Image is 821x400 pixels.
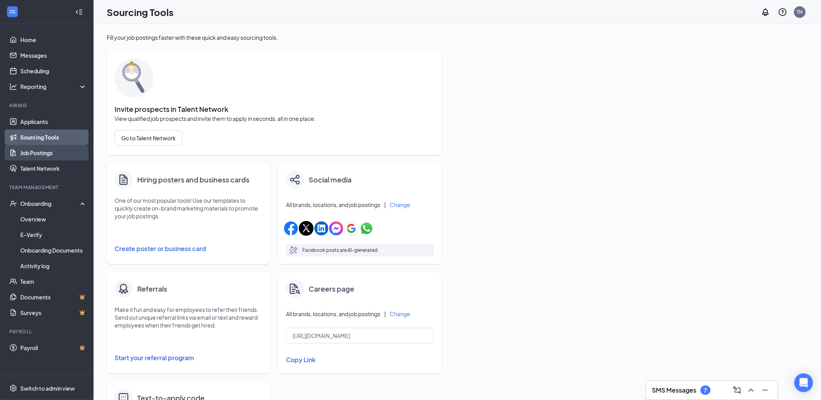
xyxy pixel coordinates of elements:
img: whatsappIcon [360,221,374,235]
div: | [384,200,386,209]
a: Onboarding Documents [20,242,87,258]
div: TH [797,9,803,15]
a: Messages [20,48,87,63]
img: badge [117,283,130,295]
svg: UserCheck [9,200,17,207]
p: Make it fun and easy for employees to refer their friends. Send out unique referral links via ema... [115,306,263,329]
a: Home [20,32,87,48]
svg: Notifications [761,7,770,17]
h4: Hiring posters and business cards [137,174,249,185]
svg: QuestionInfo [778,7,787,17]
button: ComposeMessage [731,384,743,396]
span: Invite prospects in Talent Network [115,105,434,113]
p: Facebook posts are AI-generated [302,246,378,254]
span: View qualified job prospects and invite them to apply in seconds, all in one place. [115,115,434,122]
img: sourcing-tools [115,58,154,97]
img: xIcon [299,221,314,236]
div: Hiring [9,102,85,109]
span: All brands, locations, and job postings [286,310,380,318]
p: One of our most popular tools! Use our templates to quickly create on-brand marketing materials t... [115,196,263,220]
span: All brands, locations, and job postings [286,201,380,209]
div: | [384,310,386,318]
img: careers [290,283,300,294]
h4: Social media [309,174,351,185]
div: Open Intercom Messenger [795,373,813,392]
div: Fill your job postings faster with these quick and easy sourcing tools. [107,34,442,41]
svg: ChevronUp [747,386,756,395]
h3: SMS Messages [652,386,697,395]
a: PayrollCrown [20,340,87,356]
a: E-Verify [20,227,87,242]
a: Overview [20,211,87,227]
img: share [290,175,300,185]
div: Payroll [9,328,85,335]
h1: Sourcing Tools [107,5,173,19]
div: Switch to admin view [20,384,75,392]
a: Sourcing Tools [20,129,87,145]
button: Go to Talent Network [115,130,182,146]
a: Team [20,274,87,289]
svg: Analysis [9,83,17,90]
div: 7 [704,387,707,394]
img: facebookMessengerIcon [329,221,343,235]
div: Reporting [20,83,87,90]
button: Change [390,311,410,317]
a: Talent Network [20,161,87,176]
img: facebookIcon [284,221,298,235]
a: Job Postings [20,145,87,161]
h4: Careers page [309,283,354,294]
h4: Referrals [137,283,167,294]
a: DocumentsCrown [20,289,87,305]
svg: Settings [9,384,17,392]
button: Minimize [759,384,772,396]
svg: Minimize [761,386,770,395]
a: SurveysCrown [20,305,87,320]
div: Onboarding [20,200,80,207]
button: Start your referral program [115,350,263,366]
svg: Document [117,173,130,186]
button: Copy Link [286,353,434,366]
a: Activity log [20,258,87,274]
div: Team Management [9,184,85,191]
button: Create poster or business card [115,241,263,257]
a: Applicants [20,114,87,129]
img: linkedinIcon [314,221,328,235]
svg: Collapse [75,8,83,16]
img: googleIcon [344,221,359,236]
a: Scheduling [20,63,87,79]
svg: ComposeMessage [733,386,742,395]
svg: MagicPencil [289,246,298,255]
svg: WorkstreamLogo [9,8,16,16]
button: ChevronUp [745,384,757,396]
a: Go to Talent Network [115,130,434,146]
button: Change [390,202,410,207]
